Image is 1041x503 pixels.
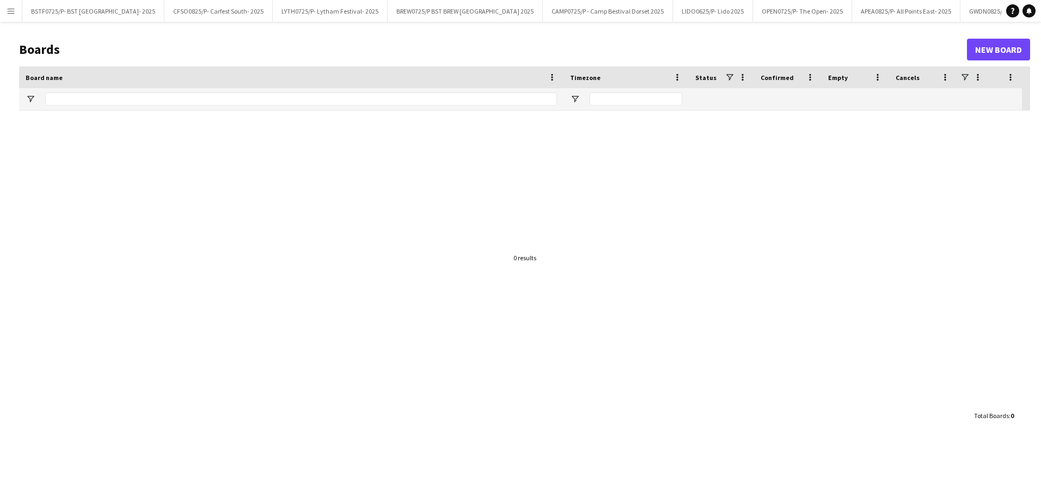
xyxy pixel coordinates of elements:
button: OPEN0725/P- The Open- 2025 [753,1,852,22]
span: Cancels [896,73,920,82]
div: : [974,405,1014,426]
a: New Board [967,39,1030,60]
button: Open Filter Menu [570,94,580,104]
button: APEA0825/P- All Points East- 2025 [852,1,960,22]
button: LIDO0625/P- Lido 2025 [673,1,753,22]
button: BREW0725/P BST BREW [GEOGRAPHIC_DATA] 2025 [388,1,543,22]
input: Board name Filter Input [45,93,557,106]
button: CFSO0825/P- Carfest South- 2025 [164,1,273,22]
button: LYTH0725/P- Lytham Festival- 2025 [273,1,388,22]
span: Status [695,73,717,82]
div: 0 results [513,254,536,262]
input: Timezone Filter Input [590,93,682,106]
span: Confirmed [761,73,794,82]
h1: Boards [19,41,967,58]
button: BSTF0725/P- BST [GEOGRAPHIC_DATA]- 2025 [22,1,164,22]
span: Total Boards [974,412,1009,420]
button: Open Filter Menu [26,94,35,104]
span: Timezone [570,73,601,82]
span: Board name [26,73,63,82]
span: Empty [828,73,848,82]
span: 0 [1011,412,1014,420]
button: CAMP0725/P - Camp Bestival Dorset 2025 [543,1,673,22]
